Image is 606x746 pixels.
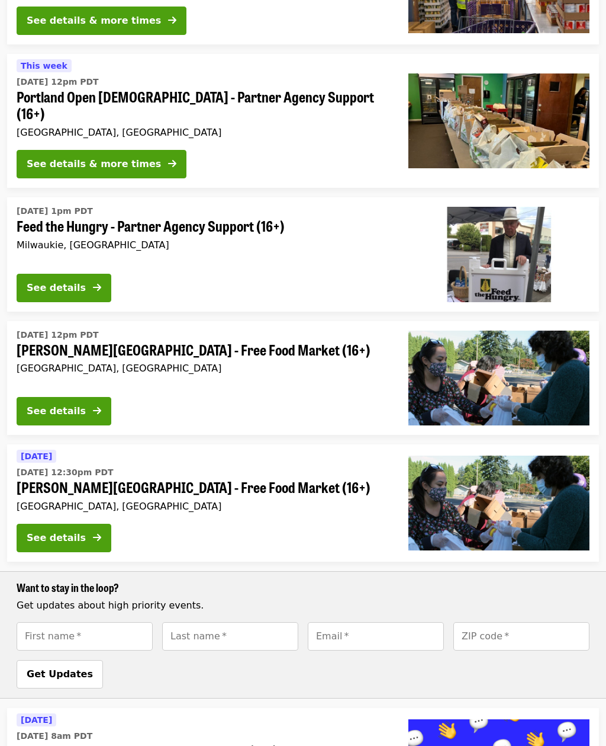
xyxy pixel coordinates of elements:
[308,623,444,651] input: [object Object]
[17,501,389,513] div: [GEOGRAPHIC_DATA], [GEOGRAPHIC_DATA]
[168,159,176,170] i: arrow-right icon
[93,406,101,417] i: arrow-right icon
[168,15,176,27] i: arrow-right icon
[7,55,599,189] a: See details for "Portland Open Bible - Partner Agency Support (16+)"
[27,405,86,419] div: See details
[27,158,161,172] div: See details & more times
[17,7,186,36] button: See details & more times
[408,456,589,551] img: Merlo Station - Free Food Market (16+) organized by Oregon Food Bank
[17,731,92,743] time: [DATE] 8am PDT
[17,623,153,651] input: [object Object]
[408,331,589,426] img: Sitton Elementary - Free Food Market (16+) organized by Oregon Food Bank
[7,198,599,312] a: See details for "Feed the Hungry - Partner Agency Support (16+)"
[17,76,99,89] time: [DATE] 12pm PDT
[27,532,86,546] div: See details
[408,207,589,302] img: Feed the Hungry - Partner Agency Support (16+) organized by Oregon Food Bank
[17,661,103,689] button: Get Updates
[17,127,389,139] div: [GEOGRAPHIC_DATA], [GEOGRAPHIC_DATA]
[162,623,298,651] input: [object Object]
[17,398,111,426] button: See details
[17,524,111,553] button: See details
[17,240,389,251] div: Milwaukie, [GEOGRAPHIC_DATA]
[17,580,119,595] span: Want to stay in the loop?
[17,342,389,359] span: [PERSON_NAME][GEOGRAPHIC_DATA] - Free Food Market (16+)
[17,479,389,497] span: [PERSON_NAME][GEOGRAPHIC_DATA] - Free Food Market (16+)
[408,74,589,169] img: Portland Open Bible - Partner Agency Support (16+) organized by Oregon Food Bank
[17,151,186,179] button: See details & more times
[21,716,52,725] span: [DATE]
[17,329,99,342] time: [DATE] 12pm PDT
[27,14,161,28] div: See details & more times
[7,445,599,562] a: See details for "Merlo Station - Free Food Market (16+)"
[17,600,204,611] span: Get updates about high priority events.
[93,283,101,294] i: arrow-right icon
[453,623,589,651] input: [object Object]
[93,533,101,544] i: arrow-right icon
[21,452,52,462] span: [DATE]
[17,363,389,374] div: [GEOGRAPHIC_DATA], [GEOGRAPHIC_DATA]
[7,322,599,436] a: See details for "Sitton Elementary - Free Food Market (16+)"
[17,206,93,218] time: [DATE] 1pm PDT
[17,467,114,479] time: [DATE] 12:30pm PDT
[27,669,93,680] span: Get Updates
[17,218,389,235] span: Feed the Hungry - Partner Agency Support (16+)
[17,89,389,123] span: Portland Open [DEMOGRAPHIC_DATA] - Partner Agency Support (16+)
[17,274,111,303] button: See details
[27,281,86,296] div: See details
[21,62,67,71] span: This week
